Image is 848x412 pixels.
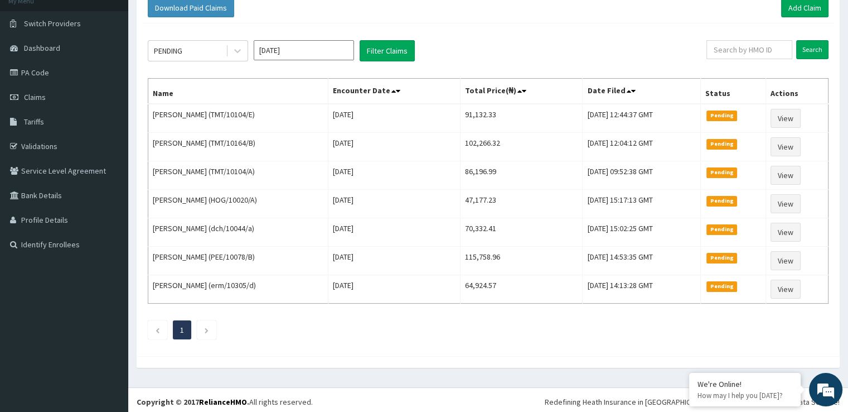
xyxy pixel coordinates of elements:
[583,79,701,104] th: Date Filed
[701,79,765,104] th: Status
[58,63,187,77] div: Chat with us now
[65,131,154,243] span: We're online!
[148,218,328,247] td: [PERSON_NAME] (dch/10044/a)
[6,285,212,324] textarea: Type your message and hit 'Enter'
[460,275,583,304] td: 64,924.57
[583,190,701,218] td: [DATE] 15:17:13 GMT
[765,79,828,104] th: Actions
[706,111,737,121] span: Pending
[155,325,160,335] a: Previous page
[796,40,828,59] input: Search
[199,397,247,407] a: RelianceHMO
[183,6,210,32] div: Minimize live chat window
[148,190,328,218] td: [PERSON_NAME] (HOG/10020/A)
[583,133,701,161] td: [DATE] 12:04:12 GMT
[148,275,328,304] td: [PERSON_NAME] (erm/10305/d)
[328,79,460,104] th: Encounter Date
[24,43,60,53] span: Dashboard
[583,104,701,133] td: [DATE] 12:44:37 GMT
[24,18,81,28] span: Switch Providers
[180,325,184,335] a: Page 1 is your current page
[254,40,354,60] input: Select Month and Year
[583,218,701,247] td: [DATE] 15:02:25 GMT
[583,161,701,190] td: [DATE] 09:52:38 GMT
[154,45,182,56] div: PENDING
[148,133,328,161] td: [PERSON_NAME] (TMT/10164/B)
[706,253,737,263] span: Pending
[24,92,46,102] span: Claims
[706,196,737,206] span: Pending
[148,79,328,104] th: Name
[460,79,583,104] th: Total Price(₦)
[460,190,583,218] td: 47,177.23
[328,218,460,247] td: [DATE]
[460,104,583,133] td: 91,132.33
[204,325,209,335] a: Next page
[697,379,792,389] div: We're Online!
[148,161,328,190] td: [PERSON_NAME] (TMT/10104/A)
[697,391,792,400] p: How may I help you today?
[460,247,583,275] td: 115,758.96
[328,190,460,218] td: [DATE]
[148,104,328,133] td: [PERSON_NAME] (TMT/10104/E)
[771,223,801,242] a: View
[328,247,460,275] td: [DATE]
[771,194,801,213] a: View
[148,247,328,275] td: [PERSON_NAME] (PEE/10078/B)
[706,139,737,149] span: Pending
[771,166,801,185] a: View
[328,161,460,190] td: [DATE]
[583,247,701,275] td: [DATE] 14:53:35 GMT
[771,137,801,156] a: View
[771,280,801,299] a: View
[137,397,249,407] strong: Copyright © 2017 .
[360,40,415,61] button: Filter Claims
[706,40,792,59] input: Search by HMO ID
[460,218,583,247] td: 70,332.41
[706,224,737,234] span: Pending
[328,133,460,161] td: [DATE]
[771,251,801,270] a: View
[460,161,583,190] td: 86,196.99
[328,275,460,304] td: [DATE]
[545,396,840,408] div: Redefining Heath Insurance in [GEOGRAPHIC_DATA] using Telemedicine and Data Science!
[24,117,44,127] span: Tariffs
[328,104,460,133] td: [DATE]
[21,56,45,84] img: d_794563401_company_1708531726252_794563401
[706,167,737,178] span: Pending
[460,133,583,161] td: 102,266.32
[583,275,701,304] td: [DATE] 14:13:28 GMT
[706,281,737,291] span: Pending
[771,109,801,128] a: View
